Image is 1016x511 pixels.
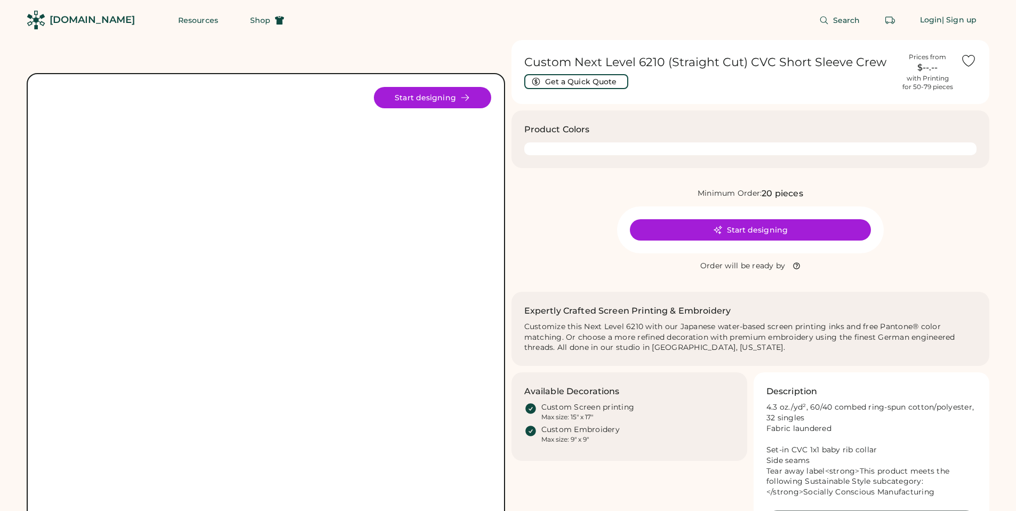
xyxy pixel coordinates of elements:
[524,385,620,398] h3: Available Decorations
[762,187,803,200] div: 20 pieces
[165,10,231,31] button: Resources
[541,402,635,413] div: Custom Screen printing
[901,61,954,74] div: $--.--
[833,17,860,24] span: Search
[27,11,45,29] img: Rendered Logo - Screens
[700,261,786,272] div: Order will be ready by
[250,17,270,24] span: Shop
[524,123,590,136] h3: Product Colors
[50,13,135,27] div: [DOMAIN_NAME]
[879,10,901,31] button: Retrieve an order
[541,413,593,421] div: Max size: 15" x 17"
[766,402,977,498] div: 4.3 oz./yd², 60/40 combed ring-spun cotton/polyester, 32 singles Fabric laundered Set-in CVC 1x1 ...
[541,435,589,444] div: Max size: 9" x 9"
[902,74,953,91] div: with Printing for 50-79 pieces
[630,219,871,241] button: Start designing
[541,425,620,435] div: Custom Embroidery
[524,322,977,354] div: Customize this Next Level 6210 with our Japanese water-based screen printing inks and free Panton...
[909,53,946,61] div: Prices from
[374,87,491,108] button: Start designing
[524,55,895,70] h1: Custom Next Level 6210 (Straight Cut) CVC Short Sleeve Crew
[766,385,818,398] h3: Description
[942,15,977,26] div: | Sign up
[806,10,873,31] button: Search
[698,188,762,199] div: Minimum Order:
[524,305,731,317] h2: Expertly Crafted Screen Printing & Embroidery
[524,74,628,89] button: Get a Quick Quote
[237,10,297,31] button: Shop
[920,15,942,26] div: Login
